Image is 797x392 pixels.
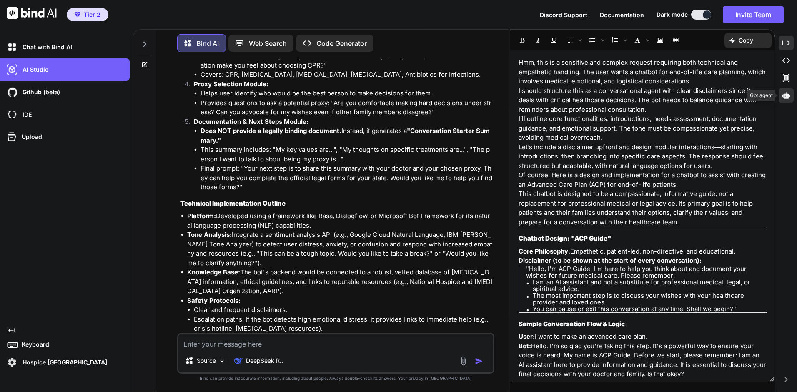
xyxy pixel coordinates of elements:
[316,38,367,48] p: Code Generator
[194,315,492,334] li: Escalation paths: If the bot detects high emotional distress, it provides links to immediate help...
[519,342,767,379] p: Hello. I'm so glad you're taking this step. It's a powerful way to ensure your voice is heard. My...
[5,85,19,99] img: githubDark
[519,143,767,171] p: Let’s include a disclaimer upfront and design modular interactions—starting with introductions, t...
[197,357,216,365] p: Source
[540,11,587,18] span: Discord Support
[526,266,767,279] p: "Hello, I'm ACP Guide. I'm here to help you think about and document your wishes for future medic...
[218,357,226,364] img: Pick Models
[75,12,80,17] img: premium
[533,292,767,306] li: The most important step is to discuss your wishes with your healthcare provider and loved ones.
[18,133,42,141] p: Upload
[187,230,492,268] li: Integrate a sentiment analysis API (e.g., Google Cloud Natural Language, IBM [PERSON_NAME] Tone A...
[5,355,19,369] img: settings
[540,10,587,19] button: Discord Support
[84,10,100,19] span: Tier 2
[515,33,530,47] span: Bold
[201,127,341,135] strong: Does NOT provide a legally binding document.
[519,342,531,350] strong: Bot:
[668,33,683,47] span: Insert table
[531,33,546,47] span: Italic
[177,375,494,382] p: Bind can provide inaccurate information, including about people. Always double-check its answers....
[607,33,629,47] span: Insert Ordered List
[201,98,492,117] li: Provides questions to ask a potential proxy: "Are you comfortable making hard decisions under str...
[519,189,767,227] p: This chatbot is designed to be a compassionate, informative guide, not a replacement for professi...
[519,234,611,242] strong: Chatbot Design: "ACP Guide"
[546,33,561,47] span: Underline
[19,65,49,74] p: AI Studio
[249,38,287,48] p: Web Search
[562,33,584,47] span: Font size
[187,211,492,230] li: Developed using a framework like Rasa, Dialogflow, or Microsoft Bot Framework for its natural lan...
[519,86,767,115] p: I should structure this as a conversational agent with clear disclaimers since it deals with crit...
[201,126,492,145] li: Instead, it generates a
[246,357,283,365] p: DeepSeek R..
[194,118,308,126] strong: Documentation & Next Steps Module:
[747,90,775,101] div: Gpt agent
[519,171,767,189] p: Of course. Here is a design and implementation for a chatbot to assist with creating an Advanced ...
[187,268,492,296] li: The bot's backend would be connected to a robust, vetted database of [MEDICAL_DATA] information, ...
[187,212,216,220] strong: Platform:
[519,332,767,342] p: I want to make an advanced care plan.
[723,6,784,23] button: Invite Team
[19,43,72,51] p: Chat with Bind AI
[19,111,32,119] p: IDE
[234,357,243,365] img: DeepSeek R1 (671B-Full)
[187,231,232,239] strong: Tone Analysis:
[459,356,468,366] img: attachment
[519,114,767,143] p: I’ll outline core functionalities: introductions, needs assessment, documentation guidance, and e...
[533,279,767,292] li: I am an AI assistant and not a substitute for professional medical, legal, or spiritual advice.
[201,70,492,80] li: Covers: CPR, [MEDICAL_DATA], [MEDICAL_DATA], [MEDICAL_DATA], Antibiotics for Infections.
[201,145,492,164] li: This summary includes: "My key values are...", "My thoughts on specific treatments are...", "The ...
[187,268,240,276] strong: Knowledge Base:
[194,80,268,88] strong: Proxy Selection Module:
[5,63,19,77] img: darkAi-studio
[739,36,753,45] p: Copy
[201,89,492,98] li: Helps user identify who would be the best person to make decisions for them.
[519,247,570,255] strong: Core Philosophy:
[18,340,49,349] p: Keyboard
[5,40,19,54] img: darkChat
[201,127,490,144] strong: "Conversation Starter Summary."
[519,247,767,256] p: Empathetic, patient-led, non-directive, and educational.
[196,38,219,48] p: Bind AI
[475,357,483,365] img: icon
[5,108,19,122] img: cloudideIcon
[194,305,492,315] li: Clear and frequent disclaimers.
[657,10,688,19] span: Dark mode
[201,164,492,192] li: Final prompt: "Your next step is to share this summary with your doctor and your chosen proxy. Th...
[533,306,767,312] li: You can pause or exit this conversation at any time. Shall we begin?"
[652,33,667,47] span: Insert Image
[180,199,286,207] strong: Technical Implementation Outline
[19,88,60,96] p: Github (beta)
[519,320,625,328] strong: Sample Conversation Flow & Logic
[187,297,241,304] strong: Safety Protocols:
[630,33,652,47] span: Font family
[585,33,607,47] span: Insert Unordered List
[519,332,535,340] strong: User:
[600,11,644,18] span: Documentation
[600,10,644,19] button: Documentation
[519,256,702,264] strong: Disclaimer (to be shown at the start of every conversation):
[7,7,57,19] img: Bind AI
[19,358,107,367] p: Hospice [GEOGRAPHIC_DATA]
[67,8,108,21] button: premiumTier 2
